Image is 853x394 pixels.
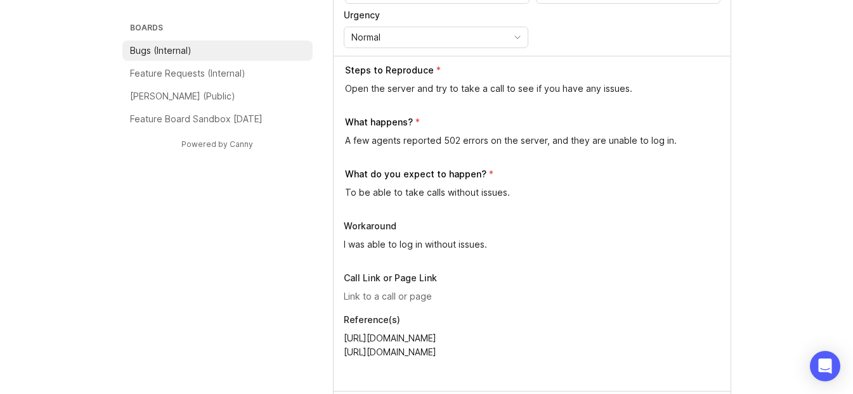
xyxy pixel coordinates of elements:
[345,168,486,181] p: What do you expect to happen?
[507,32,528,42] svg: toggle icon
[130,113,263,125] p: Feature Board Sandbox [DATE]
[345,82,720,96] textarea: Open the server and try to take a call to see if you have any issues.
[344,314,720,326] p: Reference(s)
[344,238,720,251] textarea: I was able to log in without issues.
[130,67,245,80] p: Feature Requests (Internal)
[345,116,413,129] p: What happens?
[179,137,255,151] a: Powered by Canny
[122,109,313,129] a: Feature Board Sandbox [DATE]
[130,90,235,103] p: [PERSON_NAME] (Public)
[344,9,528,22] p: Urgency
[344,289,720,303] input: Link to a call or page
[122,63,313,84] a: Feature Requests (Internal)
[345,186,720,200] textarea: To be able to take calls without issues.
[344,27,528,48] div: toggle menu
[122,86,313,106] a: [PERSON_NAME] (Public)
[127,20,313,38] h3: Boards
[122,41,313,61] a: Bugs (Internal)
[810,351,840,381] div: Open Intercom Messenger
[345,134,720,148] textarea: A few agents reported 502 errors on the server, and they are unable to log in.
[344,272,720,284] p: Call Link or Page Link
[351,30,381,44] span: Normal
[130,44,192,57] p: Bugs (Internal)
[344,331,720,373] textarea: [URL][DOMAIN_NAME] [URL][DOMAIN_NAME]
[345,64,434,77] p: Steps to Reproduce
[344,220,720,232] p: Workaround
